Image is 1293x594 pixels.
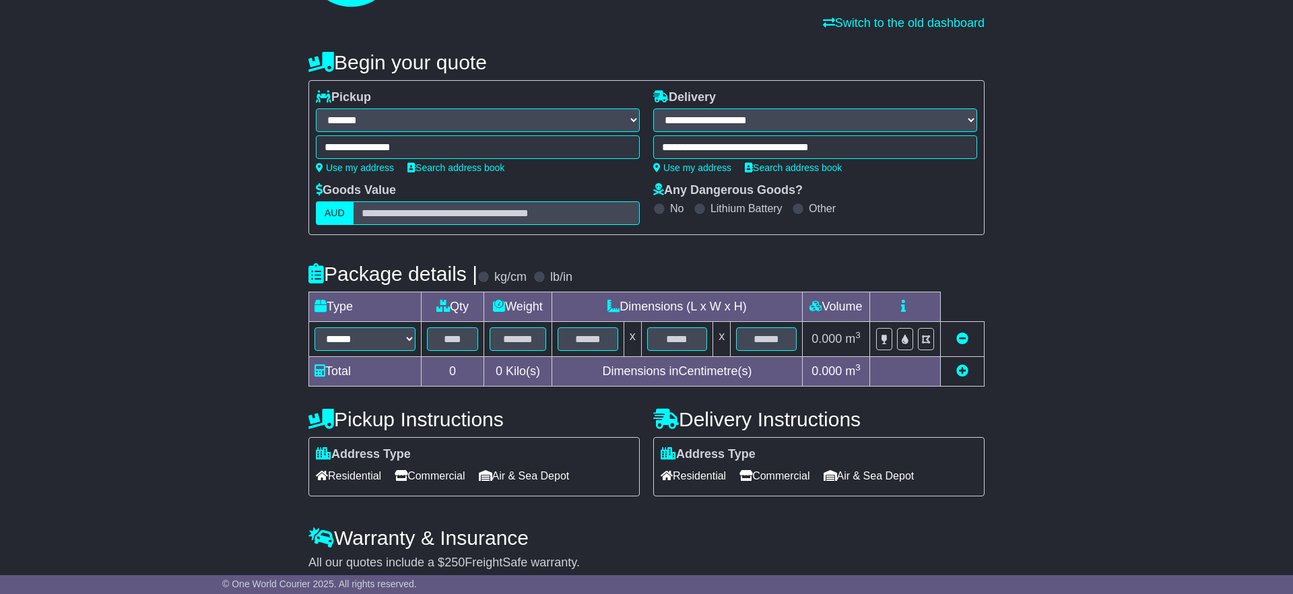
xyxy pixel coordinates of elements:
td: Total [309,357,422,387]
label: Any Dangerous Goods? [653,183,803,198]
td: Weight [484,292,552,322]
label: Pickup [316,90,371,105]
span: Residential [316,465,381,486]
span: 0.000 [811,364,842,378]
label: AUD [316,201,354,225]
sup: 3 [855,330,861,340]
td: Dimensions in Centimetre(s) [552,357,802,387]
label: Address Type [316,447,411,462]
h4: Pickup Instructions [308,408,640,430]
span: 250 [444,556,465,569]
h4: Warranty & Insurance [308,527,985,549]
h4: Package details | [308,263,477,285]
h4: Begin your quote [308,51,985,73]
td: 0 [422,357,484,387]
label: No [670,202,684,215]
td: x [713,322,731,357]
span: Air & Sea Depot [824,465,915,486]
td: Type [309,292,422,322]
td: Dimensions (L x W x H) [552,292,802,322]
span: 0.000 [811,332,842,345]
span: Air & Sea Depot [479,465,570,486]
span: m [845,364,861,378]
a: Remove this item [956,332,968,345]
span: Commercial [395,465,465,486]
span: Residential [661,465,726,486]
label: lb/in [550,270,572,285]
span: m [845,332,861,345]
label: Delivery [653,90,716,105]
span: © One World Courier 2025. All rights reserved. [222,579,417,589]
div: All our quotes include a $ FreightSafe warranty. [308,556,985,570]
span: Commercial [739,465,809,486]
h4: Delivery Instructions [653,408,985,430]
sup: 3 [855,362,861,372]
td: Volume [802,292,869,322]
a: Search address book [745,162,842,173]
span: 0 [496,364,502,378]
a: Search address book [407,162,504,173]
a: Switch to the old dashboard [823,16,985,30]
label: kg/cm [494,270,527,285]
a: Use my address [653,162,731,173]
label: Goods Value [316,183,396,198]
label: Address Type [661,447,756,462]
a: Add new item [956,364,968,378]
td: Qty [422,292,484,322]
a: Use my address [316,162,394,173]
label: Other [809,202,836,215]
td: x [624,322,641,357]
td: Kilo(s) [484,357,552,387]
label: Lithium Battery [710,202,783,215]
